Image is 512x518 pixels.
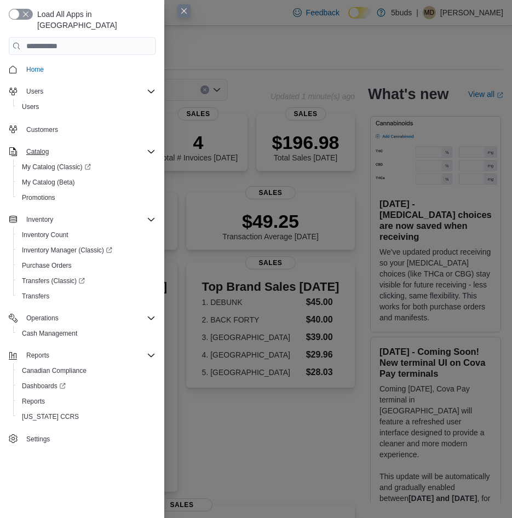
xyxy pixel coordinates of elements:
[18,100,43,113] a: Users
[22,213,57,226] button: Inventory
[22,312,63,325] button: Operations
[22,213,156,226] span: Inventory
[22,63,48,76] a: Home
[22,231,68,239] span: Inventory Count
[33,9,156,31] span: Load All Apps in [GEOGRAPHIC_DATA]
[18,176,156,189] span: My Catalog (Beta)
[22,366,87,375] span: Canadian Compliance
[13,394,160,409] button: Reports
[4,61,160,77] button: Home
[26,314,59,323] span: Operations
[22,397,45,406] span: Reports
[18,191,156,204] span: Promotions
[4,144,160,159] button: Catalog
[22,145,156,158] span: Catalog
[18,364,156,377] span: Canadian Compliance
[13,289,160,304] button: Transfers
[18,176,79,189] a: My Catalog (Beta)
[4,310,160,326] button: Operations
[18,290,54,303] a: Transfers
[13,258,160,273] button: Purchase Orders
[22,329,77,338] span: Cash Management
[18,379,70,393] a: Dashboards
[22,382,66,390] span: Dashboards
[13,159,160,175] a: My Catalog (Classic)
[18,364,91,377] a: Canadian Compliance
[26,147,49,156] span: Catalog
[26,215,53,224] span: Inventory
[13,175,160,190] button: My Catalog (Beta)
[4,212,160,227] button: Inventory
[22,178,75,187] span: My Catalog (Beta)
[13,243,160,258] a: Inventory Manager (Classic)
[18,290,156,303] span: Transfers
[18,410,156,423] span: Washington CCRS
[177,4,191,18] button: Close this dialog
[22,412,79,421] span: [US_STATE] CCRS
[18,274,156,287] span: Transfers (Classic)
[18,100,156,113] span: Users
[22,145,53,158] button: Catalog
[13,190,160,205] button: Promotions
[22,312,156,325] span: Operations
[13,378,160,394] a: Dashboards
[18,395,49,408] a: Reports
[13,326,160,341] button: Cash Management
[26,351,49,360] span: Reports
[22,123,62,136] a: Customers
[18,274,89,287] a: Transfers (Classic)
[18,379,156,393] span: Dashboards
[22,349,156,362] span: Reports
[13,273,160,289] a: Transfers (Classic)
[22,246,112,255] span: Inventory Manager (Classic)
[22,85,156,98] span: Users
[4,431,160,447] button: Settings
[18,395,156,408] span: Reports
[22,122,156,136] span: Customers
[18,228,156,241] span: Inventory Count
[22,277,85,285] span: Transfers (Classic)
[22,62,156,76] span: Home
[18,244,156,257] span: Inventory Manager (Classic)
[4,84,160,99] button: Users
[18,410,83,423] a: [US_STATE] CCRS
[26,125,58,134] span: Customers
[18,244,117,257] a: Inventory Manager (Classic)
[13,409,160,424] button: [US_STATE] CCRS
[18,160,156,174] span: My Catalog (Classic)
[22,163,91,171] span: My Catalog (Classic)
[22,85,48,98] button: Users
[26,87,43,96] span: Users
[22,292,49,301] span: Transfers
[13,99,160,114] button: Users
[13,363,160,378] button: Canadian Compliance
[4,121,160,137] button: Customers
[18,327,82,340] a: Cash Management
[18,191,60,204] a: Promotions
[18,327,156,340] span: Cash Management
[9,57,156,449] nav: Complex example
[22,261,72,270] span: Purchase Orders
[4,348,160,363] button: Reports
[18,160,95,174] a: My Catalog (Classic)
[26,435,50,444] span: Settings
[22,349,54,362] button: Reports
[22,432,156,446] span: Settings
[22,433,54,446] a: Settings
[22,193,55,202] span: Promotions
[18,259,156,272] span: Purchase Orders
[18,228,73,241] a: Inventory Count
[26,65,44,74] span: Home
[18,259,76,272] a: Purchase Orders
[22,102,39,111] span: Users
[13,227,160,243] button: Inventory Count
